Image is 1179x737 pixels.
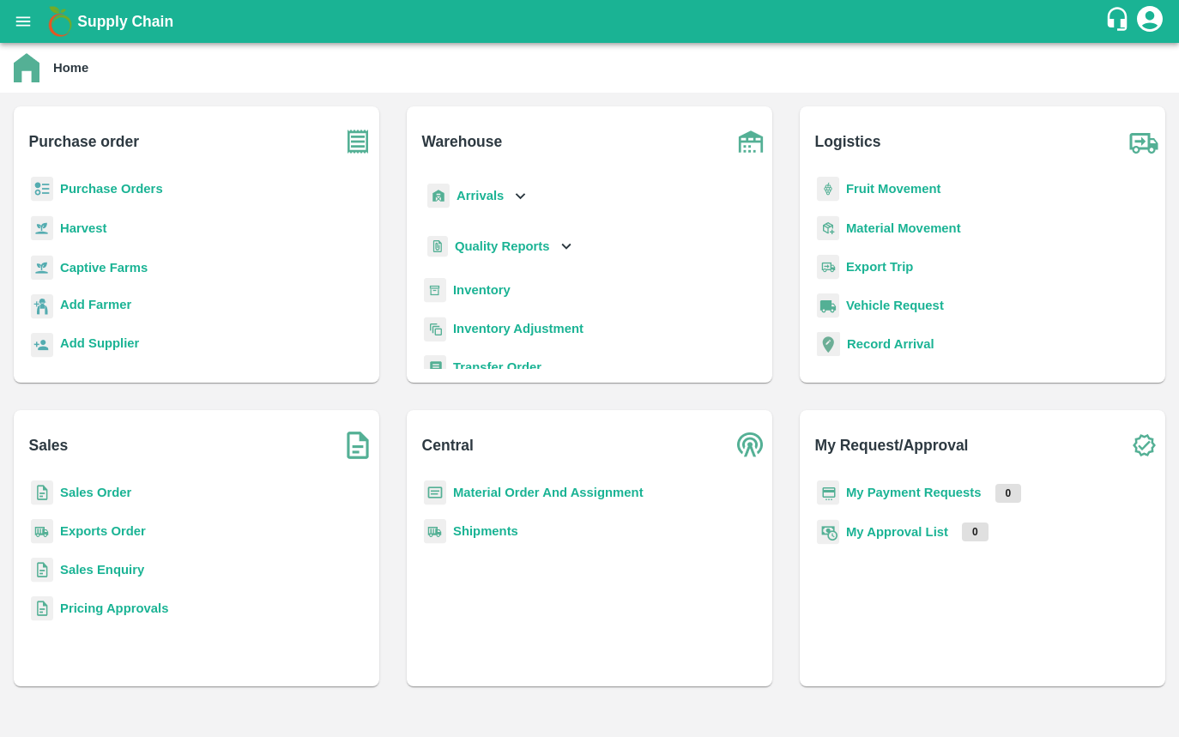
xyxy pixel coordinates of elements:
[424,229,576,264] div: Quality Reports
[453,283,511,297] a: Inventory
[847,337,934,351] a: Record Arrival
[1122,120,1165,163] img: truck
[729,120,772,163] img: warehouse
[1104,6,1134,37] div: customer-support
[60,334,139,357] a: Add Supplier
[60,601,168,615] a: Pricing Approvals
[60,336,139,350] b: Add Supplier
[1122,424,1165,467] img: check
[77,13,173,30] b: Supply Chain
[31,596,53,621] img: sales
[31,480,53,505] img: sales
[31,215,53,241] img: harvest
[422,130,503,154] b: Warehouse
[817,480,839,505] img: payment
[424,177,530,215] div: Arrivals
[962,523,989,541] p: 0
[817,293,839,318] img: vehicle
[456,189,504,202] b: Arrivals
[31,294,53,319] img: farmer
[817,519,839,545] img: approval
[31,558,53,583] img: sales
[29,433,69,457] b: Sales
[424,519,446,544] img: shipments
[336,424,379,467] img: soSales
[31,177,53,202] img: reciept
[817,255,839,280] img: delivery
[53,61,88,75] b: Home
[424,278,446,303] img: whInventory
[846,525,948,539] a: My Approval List
[424,355,446,380] img: whTransfer
[846,486,982,499] a: My Payment Requests
[995,484,1022,503] p: 0
[815,433,969,457] b: My Request/Approval
[817,332,840,356] img: recordArrival
[427,184,450,208] img: whArrival
[846,182,941,196] a: Fruit Movement
[729,424,772,467] img: central
[427,236,448,257] img: qualityReport
[455,239,550,253] b: Quality Reports
[60,486,131,499] a: Sales Order
[43,4,77,39] img: logo
[31,333,53,358] img: supplier
[846,221,961,235] a: Material Movement
[60,524,146,538] a: Exports Order
[60,563,144,577] a: Sales Enquiry
[422,433,474,457] b: Central
[424,317,446,341] img: inventory
[31,255,53,281] img: harvest
[1134,3,1165,39] div: account of current user
[31,519,53,544] img: shipments
[815,130,881,154] b: Logistics
[453,524,518,538] a: Shipments
[453,486,644,499] a: Material Order And Assignment
[60,261,148,275] a: Captive Farms
[3,2,43,41] button: open drawer
[453,360,541,374] a: Transfer Order
[817,177,839,202] img: fruit
[77,9,1104,33] a: Supply Chain
[29,130,139,154] b: Purchase order
[14,53,39,82] img: home
[424,480,446,505] img: centralMaterial
[336,120,379,163] img: purchase
[60,221,106,235] a: Harvest
[453,322,583,335] a: Inventory Adjustment
[846,260,913,274] a: Export Trip
[817,215,839,241] img: material
[60,182,163,196] a: Purchase Orders
[846,299,944,312] a: Vehicle Request
[60,295,131,318] a: Add Farmer
[60,298,131,311] b: Add Farmer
